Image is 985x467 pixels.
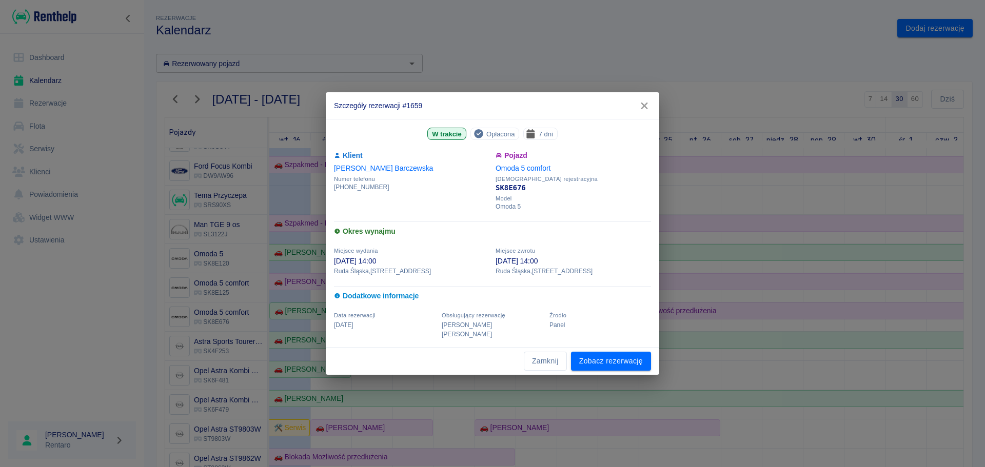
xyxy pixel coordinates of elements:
p: [PERSON_NAME] [PERSON_NAME] [442,320,543,339]
button: Zamknij [524,352,567,371]
h6: Klient [334,150,489,161]
h6: Dodatkowe informacje [334,291,651,301]
a: [PERSON_NAME] Barczewska [334,164,433,172]
span: Numer telefonu [334,176,489,182]
span: W trakcie [428,129,465,139]
span: Data rezerwacji [334,312,376,318]
p: Ruda Śląska , [STREET_ADDRESS] [334,267,489,276]
a: Zobacz rezerwację [571,352,651,371]
p: [DATE] 14:00 [334,256,489,267]
span: Obsługujący rezerwację [442,312,505,318]
p: [DATE] [334,320,436,330]
a: Omoda 5 comfort [496,164,550,172]
p: [PHONE_NUMBER] [334,182,489,192]
p: Panel [549,320,651,330]
p: Ruda Śląska , [STREET_ADDRESS] [496,267,651,276]
span: Żrodło [549,312,566,318]
p: SK8E676 [496,182,651,193]
span: Miejsce wydania [334,248,378,254]
span: Model [496,195,651,202]
span: [DEMOGRAPHIC_DATA] rejestracyjna [496,176,651,182]
span: Opłacona [482,129,519,139]
p: Omoda 5 [496,202,651,211]
span: 7 dni [535,129,557,139]
h6: Pojazd [496,150,651,161]
span: Miejsce zwrotu [496,248,535,254]
p: [DATE] 14:00 [496,256,651,267]
h6: Okres wynajmu [334,226,651,237]
h2: Szczegóły rezerwacji #1659 [326,92,659,119]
